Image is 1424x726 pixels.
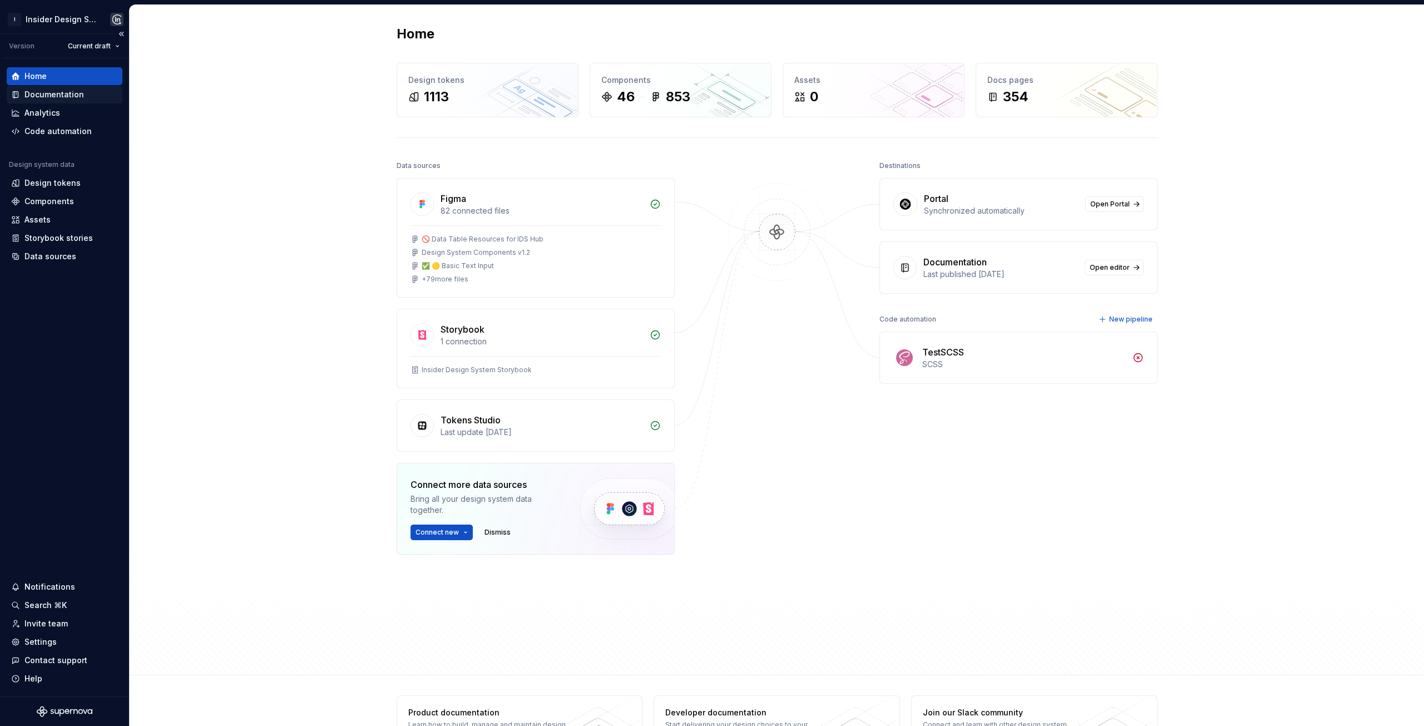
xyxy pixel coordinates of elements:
[68,42,111,51] span: Current draft
[1085,196,1144,212] a: Open Portal
[24,89,84,100] div: Documentation
[7,174,122,192] a: Design tokens
[416,528,459,537] span: Connect new
[976,63,1158,117] a: Docs pages354
[794,75,953,86] div: Assets
[37,706,92,717] svg: Supernova Logo
[26,14,97,25] div: Insider Design System
[1095,312,1158,327] button: New pipeline
[1109,315,1153,324] span: New pipeline
[424,88,449,106] div: 1113
[665,707,827,718] div: Developer documentation
[484,528,511,537] span: Dismiss
[7,192,122,210] a: Components
[7,104,122,122] a: Analytics
[24,196,74,207] div: Components
[397,63,578,117] a: Design tokens1113
[441,205,643,216] div: 82 connected files
[24,600,67,611] div: Search ⌘K
[922,345,964,359] div: TestSCSS
[922,359,1126,370] div: SCSS
[110,13,123,26] img: Cagdas yildirim
[63,38,125,54] button: Current draft
[397,25,434,43] h2: Home
[7,86,122,103] a: Documentation
[666,88,690,106] div: 853
[411,478,561,491] div: Connect more data sources
[1003,88,1029,106] div: 354
[8,13,21,26] div: I
[24,673,42,684] div: Help
[601,75,760,86] div: Components
[411,493,561,516] div: Bring all your design system data together.
[7,670,122,688] button: Help
[24,71,47,82] div: Home
[24,126,92,137] div: Code automation
[24,581,75,592] div: Notifications
[408,75,567,86] div: Design tokens
[411,525,473,540] button: Connect new
[7,229,122,247] a: Storybook stories
[422,248,530,257] div: Design System Components v1.2
[7,578,122,596] button: Notifications
[397,178,675,298] a: Figma82 connected files🚫 Data Table Resources for IDS HubDesign System Components v1.2✅ 🟡 Basic T...
[924,205,1079,216] div: Synchronized automatically
[422,366,532,374] div: Insider Design System Storybook
[24,655,87,666] div: Contact support
[7,248,122,265] a: Data sources
[441,192,466,205] div: Figma
[24,618,68,629] div: Invite team
[441,413,501,427] div: Tokens Studio
[9,160,75,169] div: Design system data
[408,707,570,718] div: Product documentation
[9,42,34,51] div: Version
[590,63,772,117] a: Components46853
[7,596,122,614] button: Search ⌘K
[617,88,635,106] div: 46
[923,707,1085,718] div: Join our Slack community
[397,399,675,452] a: Tokens StudioLast update [DATE]
[7,122,122,140] a: Code automation
[479,525,516,540] button: Dismiss
[422,275,468,284] div: + 79 more files
[7,211,122,229] a: Assets
[24,107,60,118] div: Analytics
[879,158,921,174] div: Destinations
[923,255,987,269] div: Documentation
[422,261,494,270] div: ✅ 🟡 Basic Text Input
[1090,200,1130,209] span: Open Portal
[879,312,936,327] div: Code automation
[7,633,122,651] a: Settings
[923,269,1078,280] div: Last published [DATE]
[113,26,129,42] button: Collapse sidebar
[422,235,543,244] div: 🚫 Data Table Resources for IDS Hub
[7,67,122,85] a: Home
[397,309,675,388] a: Storybook1 connectionInsider Design System Storybook
[441,336,643,347] div: 1 connection
[24,636,57,648] div: Settings
[24,233,93,244] div: Storybook stories
[7,615,122,633] a: Invite team
[783,63,965,117] a: Assets0
[1090,263,1130,272] span: Open editor
[397,158,441,174] div: Data sources
[2,7,127,31] button: IInsider Design SystemCagdas yildirim
[1085,260,1144,275] a: Open editor
[987,75,1146,86] div: Docs pages
[24,214,51,225] div: Assets
[441,427,643,438] div: Last update [DATE]
[7,651,122,669] button: Contact support
[810,88,818,106] div: 0
[24,177,81,189] div: Design tokens
[441,323,484,336] div: Storybook
[24,251,76,262] div: Data sources
[924,192,948,205] div: Portal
